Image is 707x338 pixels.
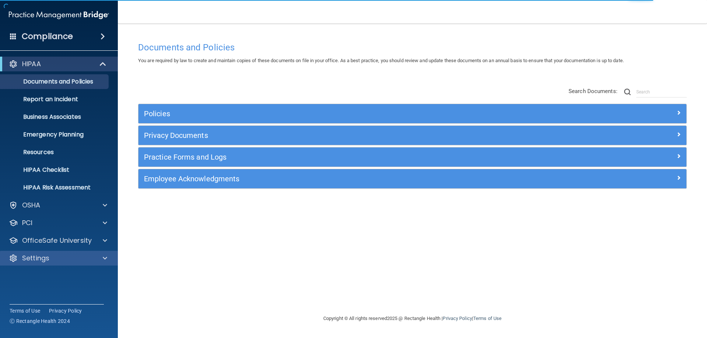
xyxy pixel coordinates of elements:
[5,149,105,156] p: Resources
[278,307,547,330] div: Copyright © All rights reserved 2025 @ Rectangle Health | |
[22,218,32,227] p: PCI
[569,88,618,95] span: Search Documents:
[9,60,107,68] a: HIPAA
[144,153,544,161] h5: Practice Forms and Logs
[138,58,624,63] span: You are required by law to create and maintain copies of these documents on file in your office. ...
[144,108,681,120] a: Policies
[9,236,107,245] a: OfficeSafe University
[9,201,107,210] a: OSHA
[5,96,105,103] p: Report an Incident
[144,131,544,139] h5: Privacy Documents
[144,173,681,185] a: Employee Acknowledgments
[10,307,40,314] a: Terms of Use
[144,151,681,163] a: Practice Forms and Logs
[138,43,687,52] h4: Documents and Policies
[5,113,105,121] p: Business Associates
[22,236,92,245] p: OfficeSafe University
[9,8,109,22] img: PMB logo
[9,254,107,263] a: Settings
[5,184,105,191] p: HIPAA Risk Assessment
[22,201,41,210] p: OSHA
[9,218,107,227] a: PCI
[144,110,544,118] h5: Policies
[636,86,687,97] input: Search
[5,166,105,174] p: HIPAA Checklist
[5,78,105,85] p: Documents and Policies
[22,254,49,263] p: Settings
[49,307,82,314] a: Privacy Policy
[22,31,73,42] h4: Compliance
[10,317,70,325] span: Ⓒ Rectangle Health 2024
[5,131,105,138] p: Emergency Planning
[144,175,544,183] h5: Employee Acknowledgments
[144,129,681,141] a: Privacy Documents
[624,89,631,95] img: ic-search.3b580494.png
[443,316,472,321] a: Privacy Policy
[22,60,41,68] p: HIPAA
[473,316,502,321] a: Terms of Use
